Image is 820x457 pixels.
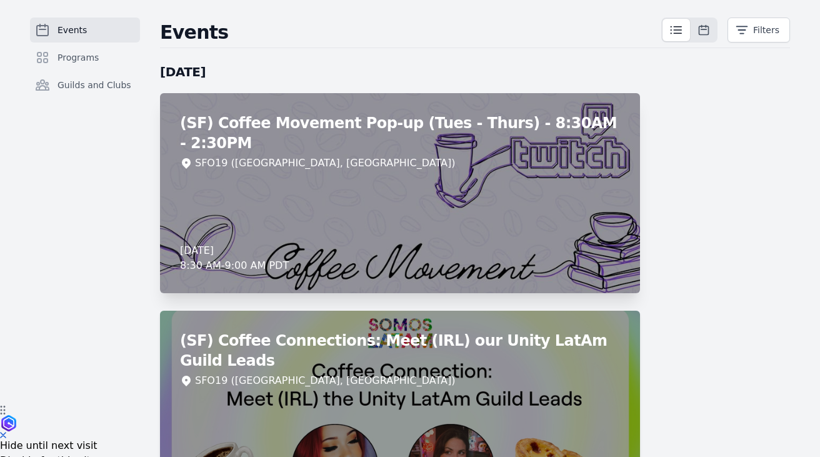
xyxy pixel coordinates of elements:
div: SFO19 ([GEOGRAPHIC_DATA], [GEOGRAPHIC_DATA]) [195,156,455,171]
h2: [DATE] [160,63,640,81]
div: [DATE] 8:30 AM - 9:00 AM PDT [180,243,289,273]
a: Programs [30,45,140,70]
a: (SF) Coffee Movement Pop-up (Tues - Thurs) - 8:30AM - 2:30PMSFO19 ([GEOGRAPHIC_DATA], [GEOGRAPHIC... [160,93,640,293]
nav: Sidebar [30,18,140,118]
h2: (SF) Coffee Movement Pop-up (Tues - Thurs) - 8:30AM - 2:30PM [180,113,620,153]
span: Programs [57,51,99,64]
span: Events [57,24,87,36]
h2: (SF) Coffee Connections: Meet (IRL) our Unity LatAm Guild Leads [180,331,620,371]
a: Events [30,18,140,43]
div: SFO19 ([GEOGRAPHIC_DATA], [GEOGRAPHIC_DATA]) [195,373,455,388]
a: Guilds and Clubs [30,73,140,98]
button: Filters [727,18,790,43]
h2: Events [160,21,661,44]
span: Guilds and Clubs [57,79,131,91]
